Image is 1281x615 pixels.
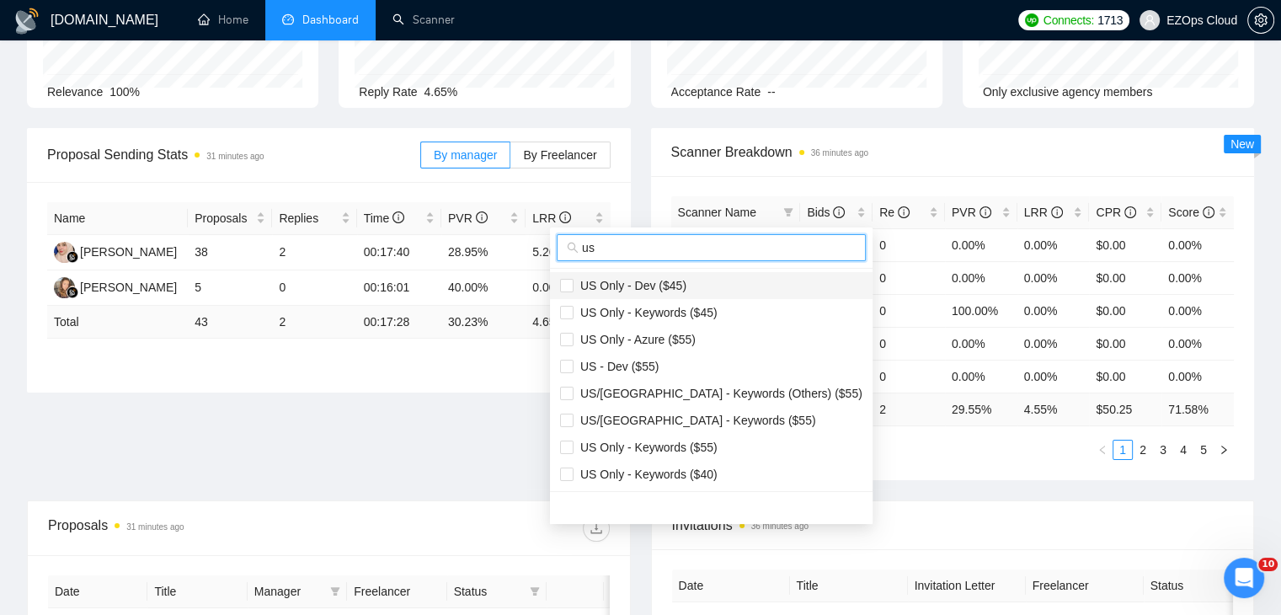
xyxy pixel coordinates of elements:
span: info-circle [833,206,845,218]
td: 40.00% [441,270,526,306]
td: 0.00% [1161,261,1234,294]
span: search [567,242,579,254]
td: 0.00% [945,327,1017,360]
img: gigradar-bm.png [67,286,78,298]
th: Title [147,575,247,608]
span: Replies [279,209,337,227]
td: $ 50.25 [1089,393,1161,425]
td: $0.00 [1089,327,1161,360]
td: 0.00% [526,270,610,306]
th: Title [790,570,908,602]
td: 2 [272,235,356,270]
span: Reply Rate [359,85,417,99]
span: info-circle [898,206,910,218]
span: LRR [532,211,571,225]
th: Freelancer [1026,570,1144,602]
span: filter [526,579,543,604]
td: 100.00% [945,294,1017,327]
span: info-circle [1051,206,1063,218]
span: Bids [807,206,845,219]
td: 0.00% [1161,294,1234,327]
time: 36 minutes ago [811,148,868,158]
span: info-circle [559,211,571,223]
span: US Only - Keywords ($45) [574,306,718,319]
th: Invitation Letter [908,570,1026,602]
td: 00:16:01 [357,270,441,306]
li: Next Page [1214,440,1234,460]
td: 0.00% [1161,228,1234,261]
th: Freelancer [347,575,446,608]
td: 0.00% [1017,261,1090,294]
td: 5.26% [526,235,610,270]
td: 5 [188,270,272,306]
button: download [583,515,610,542]
span: Proposals [195,209,253,227]
td: Total [47,306,188,339]
span: Time [364,211,404,225]
span: filter [780,200,797,225]
li: Previous Page [1092,440,1113,460]
span: US Only - Azure ($55) [574,333,696,346]
td: $0.00 [1089,228,1161,261]
a: homeHome [198,13,248,27]
span: LRR [1024,206,1063,219]
span: filter [783,207,793,217]
a: NK[PERSON_NAME] [54,280,177,293]
a: setting [1247,13,1274,27]
span: Only exclusive agency members [983,85,1153,99]
span: Connects: [1043,11,1094,29]
div: [PERSON_NAME] [80,278,177,297]
td: 4.55 % [1017,393,1090,425]
a: AJ[PERSON_NAME] [54,244,177,258]
span: info-circle [979,206,991,218]
a: 2 [1134,441,1152,459]
span: US Only - Keywords ($40) [574,468,718,481]
td: $0.00 [1089,261,1161,294]
td: 0.00% [1017,294,1090,327]
span: Acceptance Rate [671,85,761,99]
td: 0.00% [1161,360,1234,393]
img: logo [13,8,40,35]
img: AJ [54,242,75,263]
iframe: Intercom live chat [1224,558,1264,598]
th: Date [48,575,147,608]
span: filter [327,579,344,604]
span: Relevance [47,85,103,99]
span: US Only - Dev ($45) [574,279,686,292]
td: 0.00% [945,228,1017,261]
div: Proposals [48,515,328,542]
td: 43 [188,306,272,339]
span: 1713 [1097,11,1123,29]
span: dashboard [282,13,294,25]
span: info-circle [476,211,488,223]
span: setting [1248,13,1273,27]
time: 31 minutes ago [126,522,184,532]
span: US/[GEOGRAPHIC_DATA] - Keywords (Others) ($55) [574,387,862,400]
td: 28.95% [441,235,526,270]
td: 0 [272,270,356,306]
th: Status [1144,570,1262,602]
span: Re [879,206,910,219]
button: setting [1247,7,1274,34]
span: 10 [1258,558,1278,571]
span: PVR [952,206,991,219]
th: Proposals [188,202,272,235]
span: Scanner Breakdown [671,142,1235,163]
span: info-circle [1124,206,1136,218]
span: US - Dev ($55) [574,360,659,373]
li: 3 [1153,440,1173,460]
th: Replies [272,202,356,235]
td: 2 [272,306,356,339]
span: Score [1168,206,1214,219]
a: searchScanner [392,13,455,27]
a: 1 [1113,441,1132,459]
th: Manager [248,575,347,608]
li: 2 [1133,440,1153,460]
span: Scanner Name [678,206,756,219]
td: 00:17:40 [357,235,441,270]
td: 29.55 % [945,393,1017,425]
span: Invitations [672,515,1234,536]
span: user [1144,14,1156,26]
td: 0.00% [1017,228,1090,261]
span: CPR [1096,206,1135,219]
